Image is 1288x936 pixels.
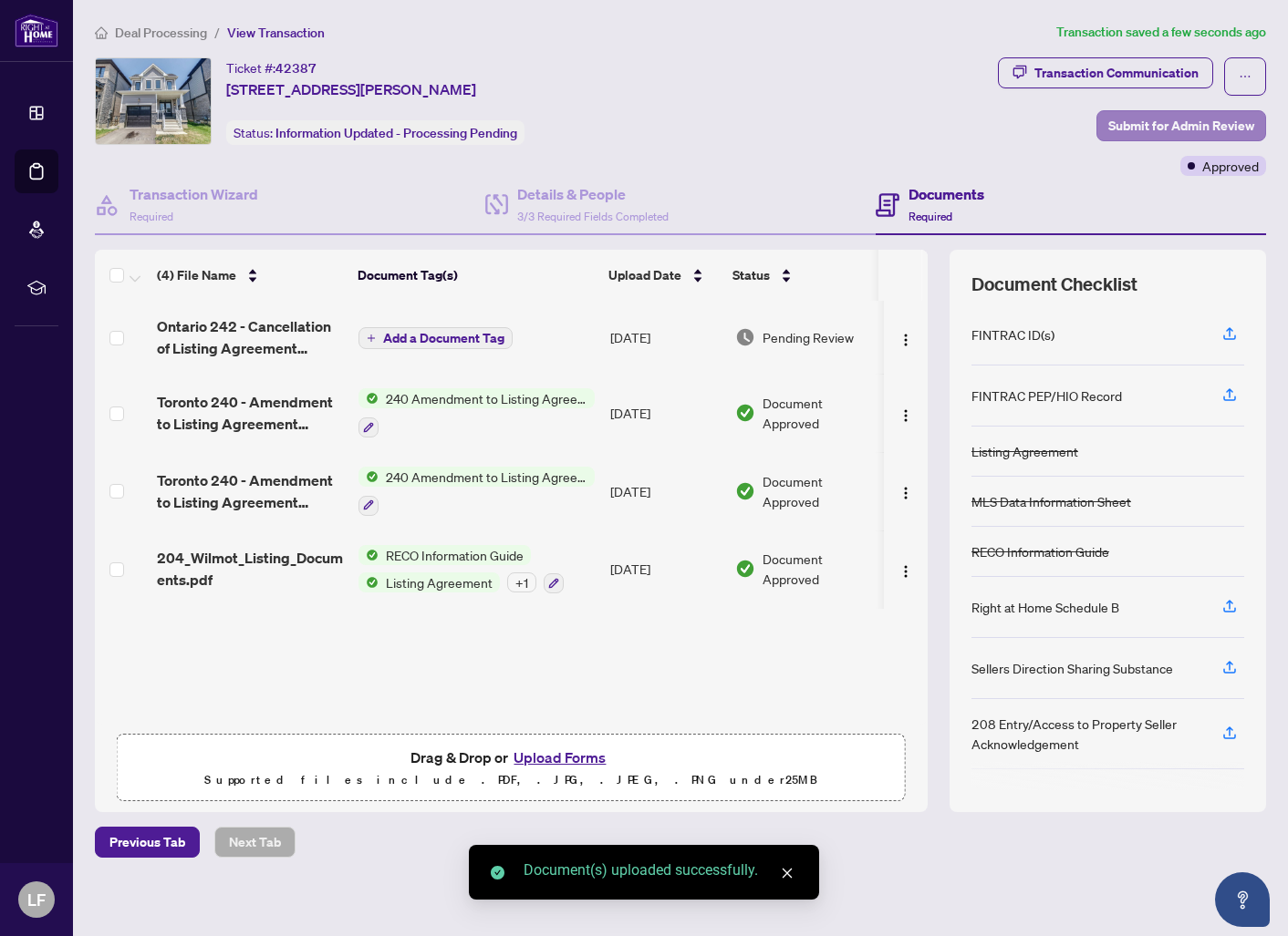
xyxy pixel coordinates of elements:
span: Required [909,210,952,223]
img: Logo [898,486,913,500]
button: Status Icon240 Amendment to Listing Agreement - Authority to Offer for Sale Price Change/Extensio... [358,388,595,437]
span: Ontario 242 - Cancellation of Listing Agreement Authority to.pdf [157,315,344,359]
span: Document Approved [763,549,877,589]
img: Logo [898,333,913,347]
img: Status Icon [358,388,379,408]
span: Document Approved [763,393,877,433]
img: logo [15,14,58,47]
img: Logo [898,564,913,579]
p: Supported files include .PDF, .JPG, .JPEG, .PNG under 25 MB [129,769,894,791]
span: home [95,26,108,39]
h4: Documents [909,183,984,205]
div: Document(s) uploaded successfully. [524,859,797,881]
span: 240 Amendment to Listing Agreement - Authority to Offer for Sale Price Change/Extension/Amendment(s) [379,467,595,487]
td: [DATE] [603,374,728,452]
li: / [214,22,220,43]
span: LF [27,887,46,912]
button: Next Tab [214,827,296,858]
span: 3/3 Required Fields Completed [517,210,669,223]
button: Previous Tab [95,827,200,858]
th: Upload Date [601,250,725,301]
span: 42387 [275,60,317,77]
span: Approved [1202,156,1259,176]
button: Status Icon240 Amendment to Listing Agreement - Authority to Offer for Sale Price Change/Extensio... [358,467,595,516]
th: Document Tag(s) [350,250,601,301]
button: Logo [891,554,920,583]
span: Listing Agreement [379,572,500,592]
div: MLS Data Information Sheet [971,491,1131,511]
img: Document Status [735,559,755,579]
div: FINTRAC ID(s) [971,324,1054,345]
span: Submit for Admin Review [1108,111,1254,140]
button: Logo [891,398,920,427]
div: + 1 [507,572,536,592]
span: close [781,867,794,879]
img: Document Status [735,327,755,347]
img: Logo [898,408,913,423]
th: (4) File Name [150,250,350,301]
button: Upload Forms [508,746,611,769]
div: Sellers Direction Sharing Substance [971,658,1173,678]
button: Logo [891,477,920,506]
span: 204_Wilmot_Listing_Documents.pdf [157,547,344,591]
div: Transaction Communication [1034,58,1199,87]
button: Transaction Communication [998,57,1213,88]
span: RECO Information Guide [379,545,531,565]
span: View Transaction [227,25,325,41]
div: RECO Information Guide [971,541,1109,561]
div: Ticket #: [226,57,317,78]
div: Right at Home Schedule B [971,597,1119,617]
img: IMG-X12262479_1.jpg [96,58,211,144]
span: Toronto 240 - Amendment to Listing Agreement Authority to O.pdf [157,469,344,513]
span: Information Updated - Processing Pending [275,125,517,141]
span: check-circle [491,866,504,879]
h4: Transaction Wizard [130,183,258,205]
span: Status [732,265,770,285]
article: Transaction saved a few seconds ago [1056,22,1266,43]
div: Status: [226,120,525,145]
button: Status IconRECO Information GuideStatus IconListing Agreement+1 [358,545,564,594]
img: Document Status [735,481,755,501]
a: Close [777,863,797,883]
span: Drag & Drop orUpload FormsSupported files include .PDF, .JPG, .JPEG, .PNG under25MB [118,735,905,802]
button: Add a Document Tag [358,326,513,350]
span: Required [130,210,173,223]
span: Pending Review [763,327,854,347]
div: FINTRAC PEP/HIO Record [971,386,1122,406]
span: Drag & Drop or [410,746,611,769]
span: [STREET_ADDRESS][PERSON_NAME] [226,78,476,100]
th: Status [725,250,880,301]
button: Submit for Admin Review [1096,110,1266,141]
img: Status Icon [358,572,379,592]
span: Document Approved [763,471,877,511]
button: Open asap [1215,872,1270,927]
td: [DATE] [603,530,728,609]
span: ellipsis [1239,70,1252,83]
img: Document Status [735,403,755,423]
div: Listing Agreement [971,441,1078,461]
span: Upload Date [608,265,681,285]
span: plus [367,334,376,343]
button: Logo [891,323,920,352]
span: (4) File Name [157,265,236,285]
span: Previous Tab [109,828,185,857]
span: Toronto 240 - Amendment to Listing Agreement Authority to O.pdf [157,391,344,435]
td: [DATE] [603,301,728,374]
img: Status Icon [358,545,379,565]
span: 240 Amendment to Listing Agreement - Authority to Offer for Sale Price Change/Extension/Amendment(s) [379,388,595,408]
h4: Details & People [517,183,669,205]
span: Add a Document Tag [383,332,504,345]
button: Add a Document Tag [358,327,513,349]
img: Status Icon [358,467,379,487]
div: 208 Entry/Access to Property Seller Acknowledgement [971,714,1200,754]
span: Deal Processing [115,25,207,41]
span: Document Checklist [971,272,1137,297]
td: [DATE] [603,452,728,530]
